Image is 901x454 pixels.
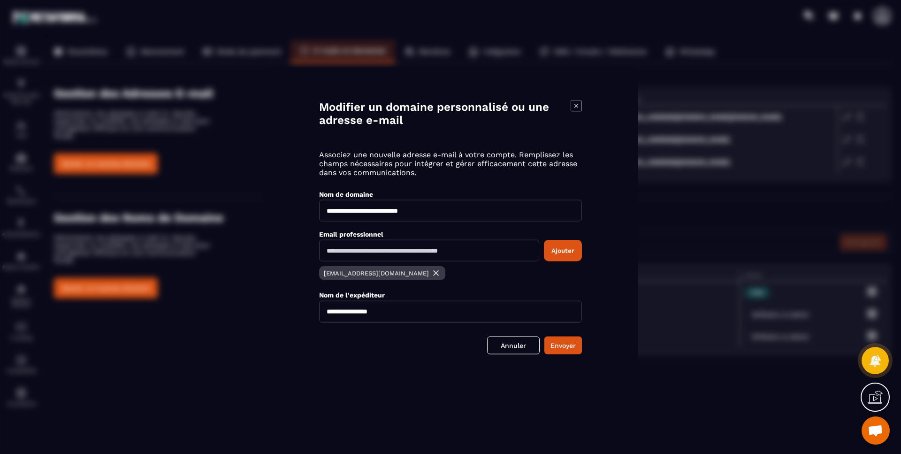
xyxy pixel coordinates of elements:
[319,230,383,238] label: Email professionnel
[319,190,373,198] label: Nom de domaine
[319,100,571,126] h4: Modifier un domaine personnalisé ou une adresse e-mail
[431,268,441,277] img: close
[544,336,582,354] button: Envoyer
[324,269,429,277] p: [EMAIL_ADDRESS][DOMAIN_NAME]
[544,239,582,261] button: Ajouter
[319,150,582,177] p: Associez une nouvelle adresse e-mail à votre compte. Remplissez les champs nécessaires pour intég...
[487,336,540,354] a: Annuler
[862,416,890,445] div: Ouvrir le chat
[319,291,385,299] label: Nom de l'expéditeur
